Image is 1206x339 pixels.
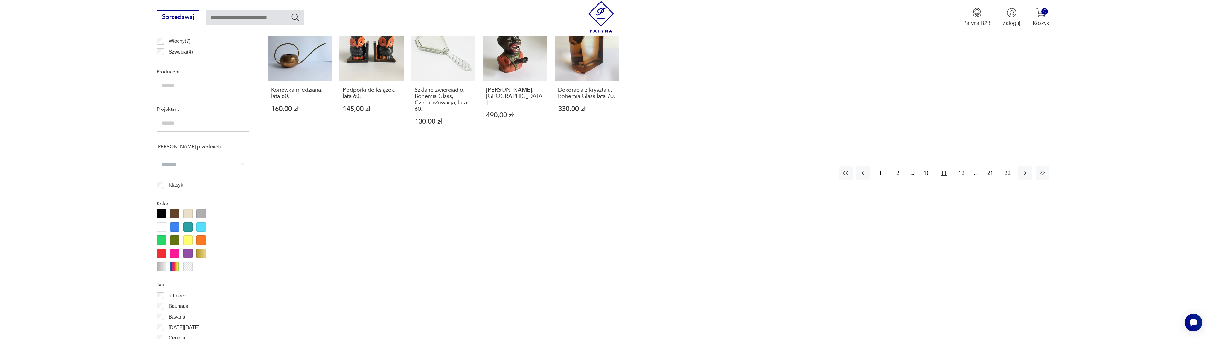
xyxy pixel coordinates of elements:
p: 490,00 zł [486,112,544,119]
p: Patyna B2B [963,20,991,27]
p: 145,00 zł [343,106,400,112]
button: Sprzedawaj [157,10,199,24]
a: Ikona medaluPatyna B2B [963,8,991,27]
p: Szwecja ( 4 ) [169,48,193,56]
button: Patyna B2B [963,8,991,27]
p: Projektant [157,105,249,113]
button: 21 [983,166,997,180]
p: Producent [157,68,249,76]
button: 22 [1001,166,1014,180]
p: 330,00 zł [558,106,615,112]
button: 0Koszyk [1033,8,1049,27]
iframe: Smartsupp widget button [1185,314,1202,331]
h3: [PERSON_NAME], [GEOGRAPHIC_DATA] [486,87,544,106]
button: 2 [891,166,905,180]
h3: Podpórki do książek, lata 60. [343,87,400,100]
h3: Dekoracja z kryształu, Bohemia Glass lata 70. [558,87,615,100]
p: Koszyk [1033,20,1049,27]
p: 130,00 zł [415,118,472,125]
p: Włochy ( 7 ) [169,37,191,45]
p: [DATE][DATE] [169,324,200,332]
button: Szukaj [291,13,300,22]
a: Produkt wyprzedanyDekoracja z kryształu, Bohemia Glass lata 70.Dekoracja z kryształu, Bohemia Gla... [555,17,619,140]
p: Zaloguj [1003,20,1020,27]
p: 160,00 zł [271,106,329,112]
button: 1 [874,166,887,180]
a: Produkt wyprzedanyŻeliwna skarbonka, XIXw[PERSON_NAME], [GEOGRAPHIC_DATA]490,00 zł [483,17,547,140]
p: Tag [157,280,249,289]
a: Sprzedawaj [157,15,199,20]
p: [PERSON_NAME] przedmiotu [157,143,249,151]
img: Patyna - sklep z meblami i dekoracjami vintage [585,1,617,33]
p: Bauhaus [169,302,188,310]
p: [GEOGRAPHIC_DATA] ( 3 ) [169,58,226,66]
p: Kolor [157,200,249,208]
div: 0 [1041,8,1048,15]
a: Produkt wyprzedanySzklane zwierciadło, Bohemia Glass, Czechosłowacja, lata 60.Szklane zwierciadło... [411,17,475,140]
p: art deco [169,292,186,300]
img: Ikona koszyka [1036,8,1046,18]
h3: Konewka miedziana, lata 60. [271,87,329,100]
button: 12 [955,166,968,180]
p: Klasyk [169,181,183,189]
button: Zaloguj [1003,8,1020,27]
button: 11 [937,166,951,180]
button: 10 [920,166,933,180]
img: Ikona medalu [972,8,982,18]
a: Produkt wyprzedanyKonewka miedziana, lata 60.Konewka miedziana, lata 60.160,00 zł [268,17,332,140]
h3: Szklane zwierciadło, Bohemia Glass, Czechosłowacja, lata 60. [415,87,472,113]
img: Ikonka użytkownika [1007,8,1017,18]
a: Produkt wyprzedanyPodpórki do książek, lata 60.Podpórki do książek, lata 60.145,00 zł [339,17,404,140]
p: Bavaria [169,313,185,321]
